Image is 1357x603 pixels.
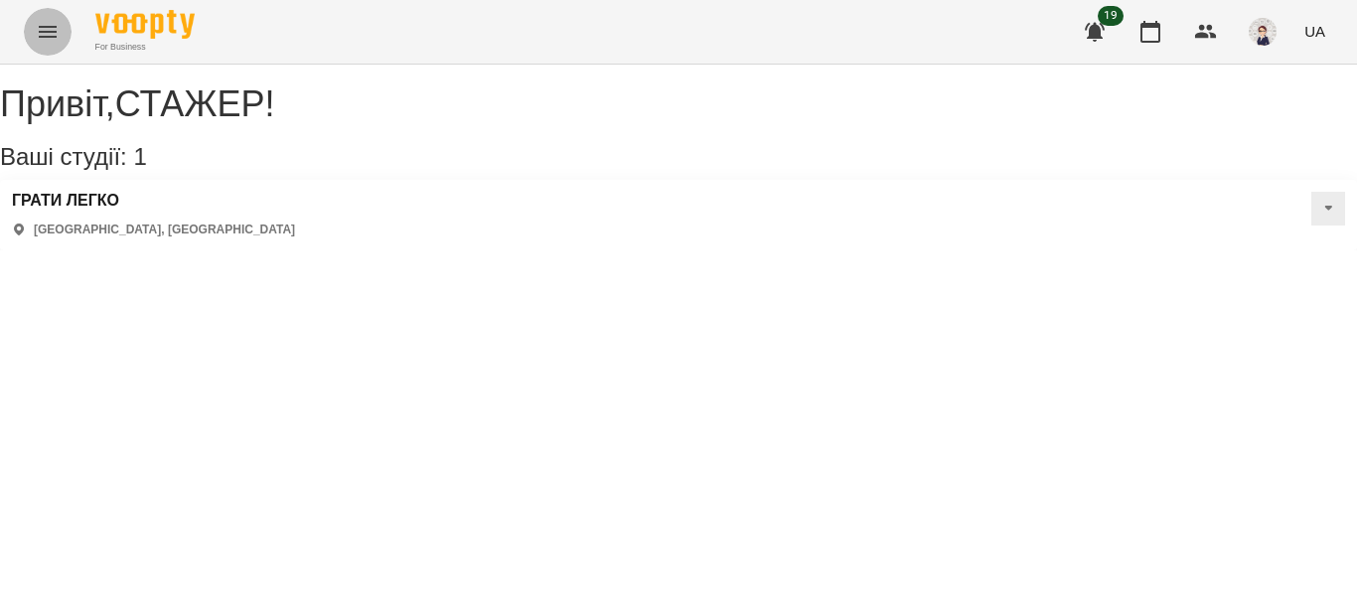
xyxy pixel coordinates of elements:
span: UA [1304,21,1325,42]
span: 1 [133,143,146,170]
img: aa85c507d3ef63538953964a1cec316d.png [1249,18,1277,46]
button: UA [1296,13,1333,50]
p: [GEOGRAPHIC_DATA], [GEOGRAPHIC_DATA] [34,222,295,238]
span: For Business [95,41,195,54]
button: Menu [24,8,72,56]
img: Voopty Logo [95,10,195,39]
span: 19 [1098,6,1124,26]
a: ГРАТИ ЛЕГКО [12,192,295,210]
